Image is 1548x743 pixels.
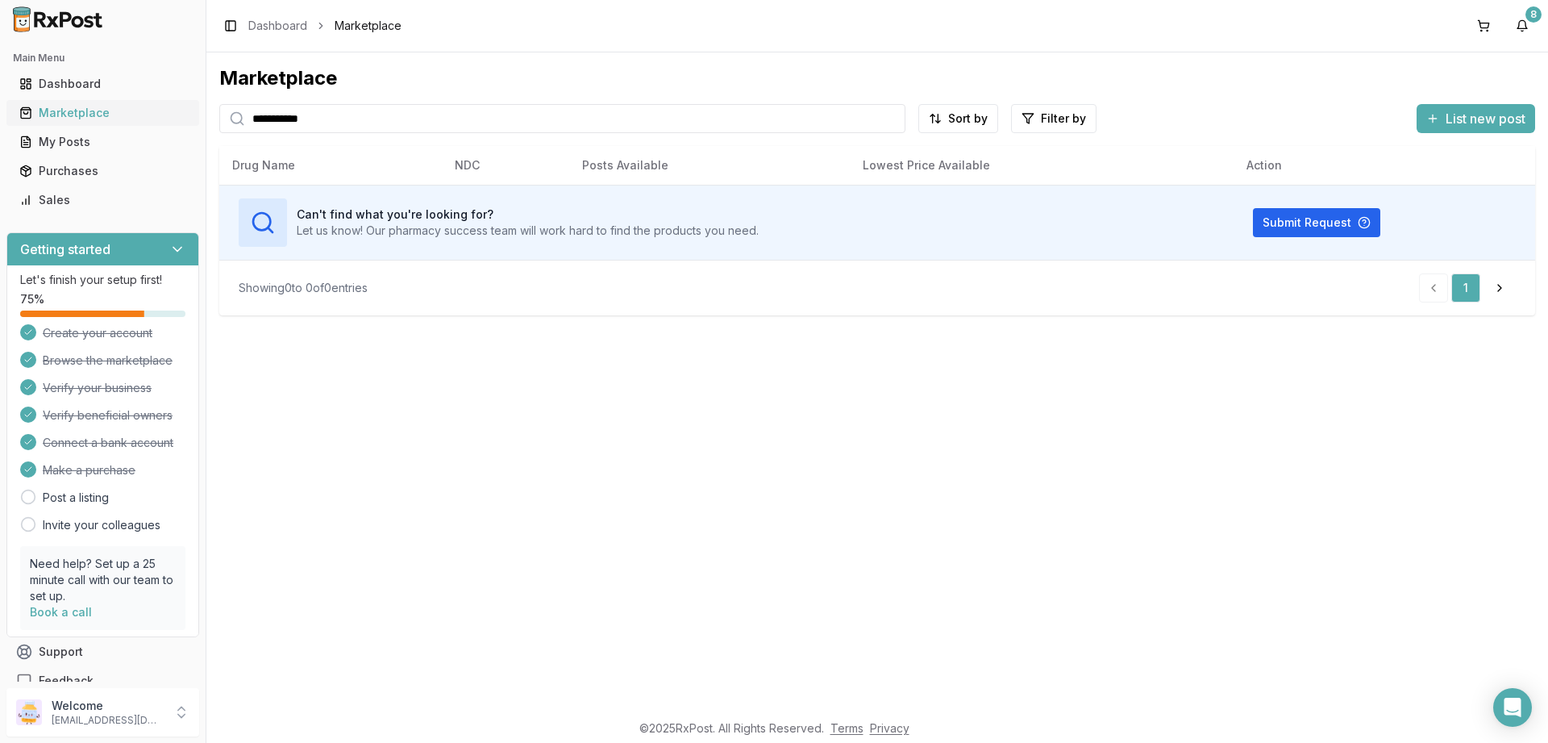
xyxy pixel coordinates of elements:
[948,111,988,127] span: Sort by
[219,65,1535,91] div: Marketplace
[1446,109,1525,128] span: List new post
[6,666,199,695] button: Feedback
[16,699,42,725] img: User avatar
[6,100,199,126] button: Marketplace
[6,129,199,155] button: My Posts
[870,721,909,735] a: Privacy
[43,490,109,506] a: Post a listing
[1041,111,1086,127] span: Filter by
[6,71,199,97] button: Dashboard
[13,69,193,98] a: Dashboard
[297,207,759,223] h3: Can't find what you're looking for?
[442,146,569,185] th: NDC
[918,104,998,133] button: Sort by
[30,605,92,619] a: Book a call
[43,325,152,341] span: Create your account
[248,18,307,34] a: Dashboard
[13,127,193,157] a: My Posts
[569,146,850,185] th: Posts Available
[19,192,186,208] div: Sales
[19,76,186,92] div: Dashboard
[52,714,164,727] p: [EMAIL_ADDRESS][DOMAIN_NAME]
[1417,104,1535,133] button: List new post
[13,186,193,215] a: Sales
[248,18,402,34] nav: breadcrumb
[13,157,193,186] a: Purchases
[43,407,173,424] span: Verify beneficial owners
[43,353,173,369] span: Browse the marketplace
[1011,104,1096,133] button: Filter by
[1234,146,1535,185] th: Action
[43,380,152,396] span: Verify your business
[6,158,199,184] button: Purchases
[13,52,193,65] h2: Main Menu
[239,280,368,296] div: Showing 0 to 0 of 0 entries
[19,134,186,150] div: My Posts
[20,240,110,259] h3: Getting started
[52,698,164,714] p: Welcome
[1509,13,1535,39] button: 8
[1483,273,1516,303] a: Go to next page
[830,721,863,735] a: Terms
[39,673,94,689] span: Feedback
[297,223,759,239] p: Let us know! Our pharmacy success team will work hard to find the products you need.
[19,163,186,179] div: Purchases
[43,462,135,478] span: Make a purchase
[1451,273,1480,303] a: 1
[1419,273,1516,303] nav: pagination
[1493,688,1532,727] div: Open Intercom Messenger
[6,637,199,666] button: Support
[6,6,110,32] img: RxPost Logo
[13,98,193,127] a: Marketplace
[219,146,442,185] th: Drug Name
[1525,6,1542,23] div: 8
[6,187,199,213] button: Sales
[1417,112,1535,128] a: List new post
[43,517,160,533] a: Invite your colleagues
[850,146,1234,185] th: Lowest Price Available
[20,291,44,307] span: 75 %
[335,18,402,34] span: Marketplace
[1253,208,1380,237] button: Submit Request
[30,556,176,604] p: Need help? Set up a 25 minute call with our team to set up.
[20,272,185,288] p: Let's finish your setup first!
[43,435,173,451] span: Connect a bank account
[19,105,186,121] div: Marketplace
